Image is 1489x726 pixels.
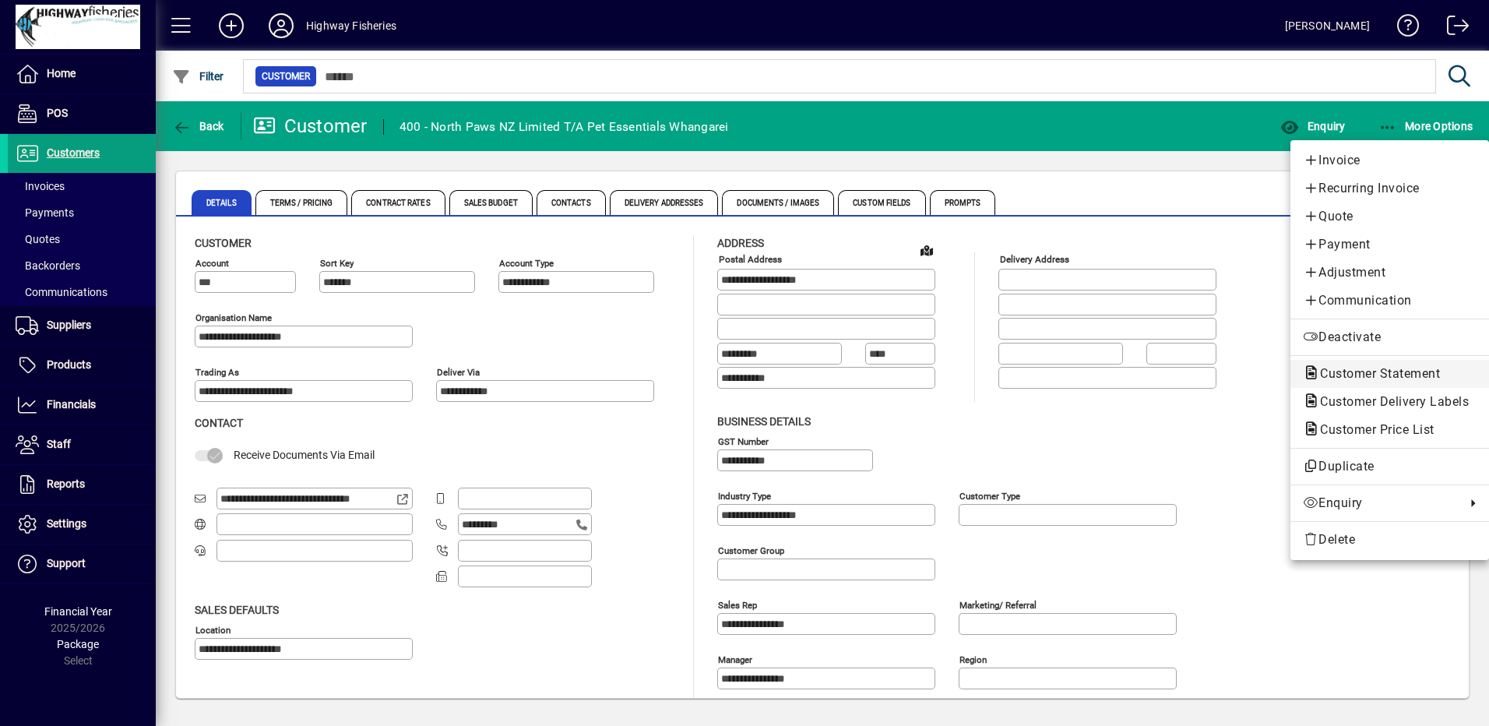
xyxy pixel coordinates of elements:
[1303,422,1442,437] span: Customer Price List
[1303,291,1477,310] span: Communication
[1303,263,1477,282] span: Adjustment
[1303,494,1458,513] span: Enquiry
[1290,323,1489,351] button: Deactivate customer
[1303,235,1477,254] span: Payment
[1303,179,1477,198] span: Recurring Invoice
[1303,328,1477,347] span: Deactivate
[1303,530,1477,549] span: Delete
[1303,207,1477,226] span: Quote
[1303,457,1477,476] span: Duplicate
[1303,366,1448,381] span: Customer Statement
[1303,394,1477,409] span: Customer Delivery Labels
[1303,151,1477,170] span: Invoice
